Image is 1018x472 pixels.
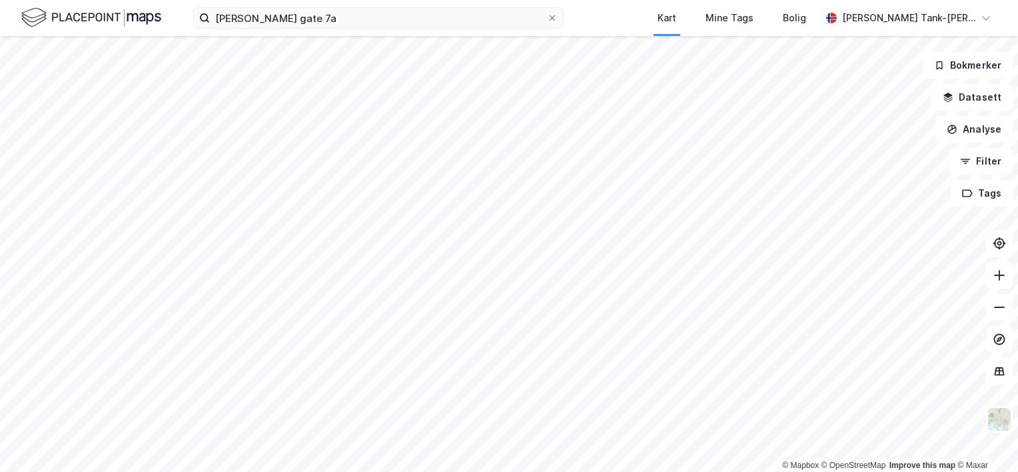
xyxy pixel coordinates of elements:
div: Mine Tags [706,10,754,26]
img: Z [987,407,1012,432]
div: Bolig [783,10,806,26]
div: [PERSON_NAME] Tank-[PERSON_NAME] [842,10,975,26]
a: OpenStreetMap [821,461,886,470]
input: Søk på adresse, matrikkel, gårdeiere, leietakere eller personer [210,8,547,28]
button: Filter [949,148,1013,175]
div: Kart [658,10,676,26]
iframe: Chat Widget [951,408,1018,472]
a: Improve this map [889,461,955,470]
div: Kontrollprogram for chat [951,408,1018,472]
button: Tags [951,180,1013,207]
a: Mapbox [782,461,819,470]
button: Bokmerker [923,52,1013,79]
button: Datasett [931,84,1013,111]
button: Analyse [935,116,1013,143]
img: logo.f888ab2527a4732fd821a326f86c7f29.svg [21,6,161,29]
